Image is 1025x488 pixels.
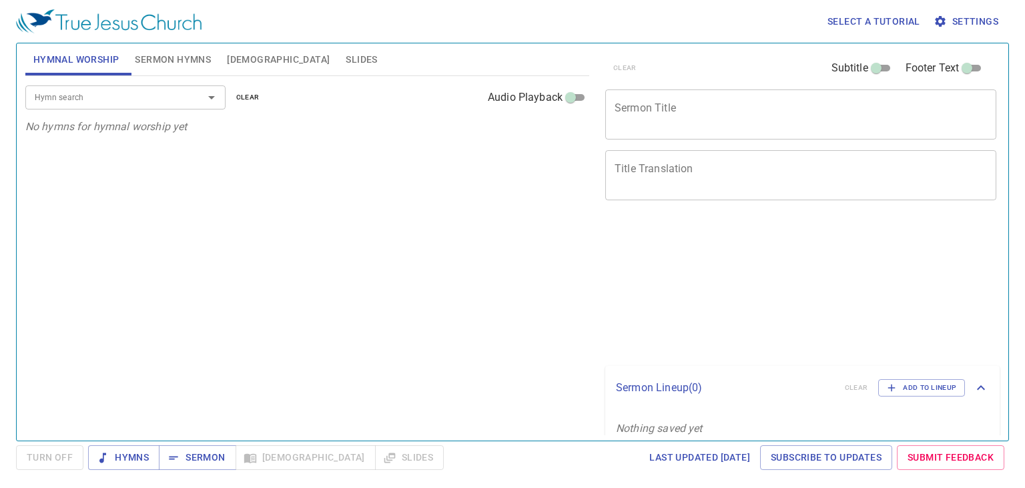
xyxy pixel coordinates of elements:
[227,51,330,68] span: [DEMOGRAPHIC_DATA]
[649,449,750,466] span: Last updated [DATE]
[897,445,1004,470] a: Submit Feedback
[878,379,965,397] button: Add to Lineup
[25,120,188,133] i: No hymns for hymnal worship yet
[159,445,236,470] button: Sermon
[488,89,563,105] span: Audio Playback
[169,449,225,466] span: Sermon
[605,366,1000,410] div: Sermon Lineup(0)clearAdd to Lineup
[906,60,960,76] span: Footer Text
[822,9,926,34] button: Select a tutorial
[771,449,882,466] span: Subscribe to Updates
[827,13,920,30] span: Select a tutorial
[600,214,920,360] iframe: from-child
[202,88,221,107] button: Open
[16,9,202,33] img: True Jesus Church
[931,9,1004,34] button: Settings
[616,422,703,435] i: Nothing saved yet
[831,60,868,76] span: Subtitle
[644,445,755,470] a: Last updated [DATE]
[346,51,377,68] span: Slides
[236,91,260,103] span: clear
[936,13,998,30] span: Settings
[99,449,149,466] span: Hymns
[33,51,119,68] span: Hymnal Worship
[887,382,956,394] span: Add to Lineup
[135,51,211,68] span: Sermon Hymns
[616,380,834,396] p: Sermon Lineup ( 0 )
[908,449,994,466] span: Submit Feedback
[760,445,892,470] a: Subscribe to Updates
[228,89,268,105] button: clear
[88,445,159,470] button: Hymns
